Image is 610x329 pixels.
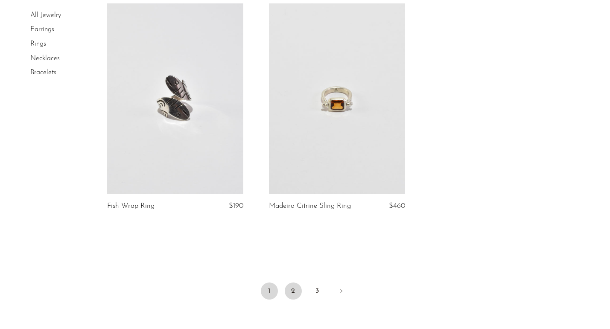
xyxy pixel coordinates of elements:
[261,282,278,300] span: 1
[333,282,350,301] a: Next
[269,202,351,210] a: Madeira Citrine Sling Ring
[285,282,302,300] a: 2
[30,69,56,76] a: Bracelets
[30,41,46,47] a: Rings
[30,26,54,33] a: Earrings
[107,202,155,210] a: Fish Wrap Ring
[389,202,405,210] span: $460
[30,12,61,19] a: All Jewelry
[309,282,326,300] a: 3
[229,202,243,210] span: $190
[30,55,60,62] a: Necklaces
